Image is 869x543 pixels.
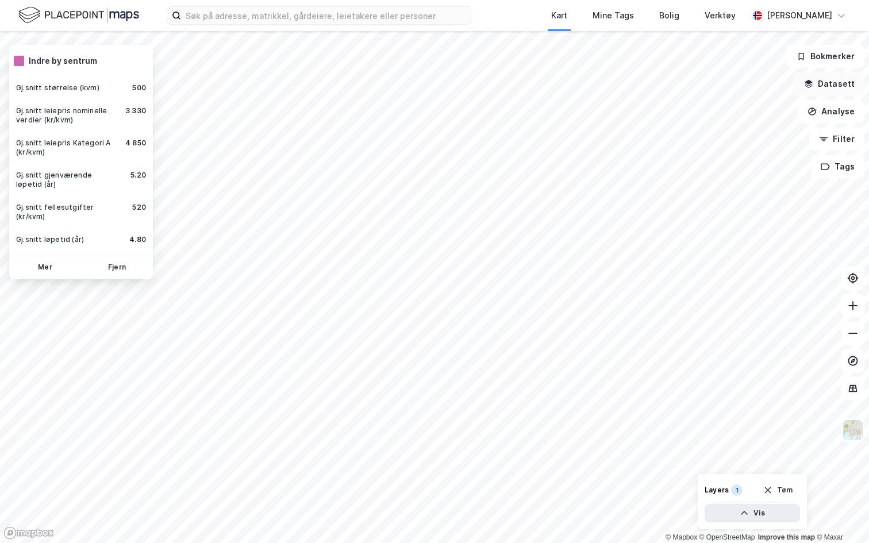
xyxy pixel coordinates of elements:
button: Tøm [756,481,800,499]
a: Mapbox homepage [3,526,54,540]
div: 4.80 [129,235,146,244]
div: Kart [551,9,567,22]
div: Gj.snitt løpetid (år) [16,235,84,244]
div: Gj.snitt fellesutgifter (kr/kvm) [16,203,118,221]
div: Kontrollprogram for chat [812,488,869,543]
button: Tags [811,155,864,178]
a: OpenStreetMap [699,533,755,541]
button: Datasett [794,72,864,95]
div: Indre by sentrum [29,54,97,68]
button: Bokmerker [787,45,864,68]
div: Gj.snitt leiepris nominelle verdier (kr/kvm) [16,106,111,125]
div: Mine Tags [593,9,634,22]
div: 4 850 [125,138,146,148]
a: Mapbox [666,533,697,541]
div: Gj.snitt gjenværende løpetid (år) [16,171,117,189]
div: Bolig [659,9,679,22]
div: 1 [731,484,743,496]
button: Mer [11,259,79,277]
button: Fjern [83,259,151,277]
img: Z [842,419,864,441]
div: Gj.snitt leiepris Kategori A (kr/kvm) [16,138,111,157]
iframe: Chat Widget [812,488,869,543]
button: Filter [809,128,864,151]
div: [PERSON_NAME] [767,9,832,22]
div: Gj.snitt størrelse (kvm) [16,83,99,93]
button: Analyse [798,100,864,123]
div: 5.20 [130,171,146,180]
div: 520 [132,203,146,212]
div: 500 [132,83,146,93]
a: Improve this map [758,533,815,541]
button: Vis [705,504,800,522]
input: Søk på adresse, matrikkel, gårdeiere, leietakere eller personer [181,7,471,24]
div: 3 330 [125,106,146,115]
div: Verktøy [705,9,736,22]
img: logo.f888ab2527a4732fd821a326f86c7f29.svg [18,5,139,25]
div: Layers [705,486,729,495]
